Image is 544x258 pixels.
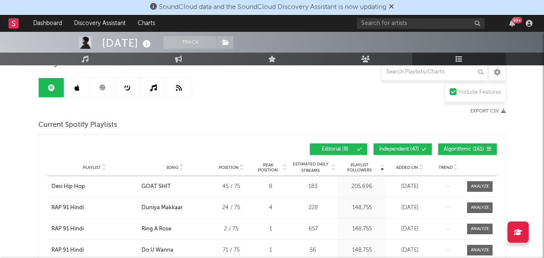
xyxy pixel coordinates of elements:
[382,64,488,81] input: Search Playlists/Charts
[212,204,250,212] div: 24 / 75
[51,204,137,212] a: RAP 91 Hindi
[291,246,335,255] div: 56
[142,246,173,255] div: Do U Wanna
[512,17,522,23] div: 99 +
[379,147,419,152] span: Independent ( 47 )
[51,182,137,191] a: Desi Hip Hop
[164,36,217,49] button: Track
[310,143,367,155] button: Editorial(8)
[159,4,386,11] span: SoundCloud data and the SoundCloud Discovery Assistant is now updating
[38,57,118,67] span: Playlists/Charts
[132,15,161,32] a: Charts
[470,109,506,114] button: Export CSV
[291,204,335,212] div: 228
[340,182,384,191] div: 205,696
[340,246,384,255] div: 148,755
[51,182,85,191] div: Desi Hip Hop
[340,163,379,173] span: Playlist Followers
[255,204,286,212] div: 4
[374,143,432,155] button: Independent(47)
[255,246,286,255] div: 1
[388,225,431,233] div: [DATE]
[142,225,171,233] div: Ring A Rose
[444,147,484,152] span: Algorithmic ( 161 )
[255,163,281,173] span: Peak Position
[459,87,501,98] div: Include Features
[142,204,183,212] div: Duniya Makkaar
[396,165,418,170] span: Added On
[27,15,68,32] a: Dashboard
[51,246,137,255] a: RAP 91 Hindi
[340,204,384,212] div: 148,755
[388,246,431,255] div: [DATE]
[219,165,239,170] span: Position
[340,225,384,233] div: 148,755
[212,246,250,255] div: 71 / 75
[38,120,117,130] span: Current Spotify Playlists
[255,182,286,191] div: 8
[51,225,137,233] a: RAP 91 Hindi
[439,165,453,170] span: Trend
[388,204,431,212] div: [DATE]
[83,165,101,170] span: Playlist
[102,36,153,50] div: [DATE]
[388,182,431,191] div: [DATE]
[291,182,335,191] div: 183
[315,147,354,152] span: Editorial ( 8 )
[509,20,515,27] button: 99+
[68,15,132,32] a: Discovery Assistant
[212,182,250,191] div: 45 / 75
[389,4,394,11] span: Dismiss
[51,225,84,233] div: RAP 91 Hindi
[212,225,250,233] div: 2 / 75
[291,161,330,174] span: Estimated Daily Streams
[291,225,335,233] div: 657
[438,143,497,155] button: Algorithmic(161)
[255,225,286,233] div: 1
[357,18,484,29] input: Search for artists
[51,246,84,255] div: RAP 91 Hindi
[142,182,171,191] div: GOAT SHIT
[166,165,178,170] span: Song
[51,204,84,212] div: RAP 91 Hindi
